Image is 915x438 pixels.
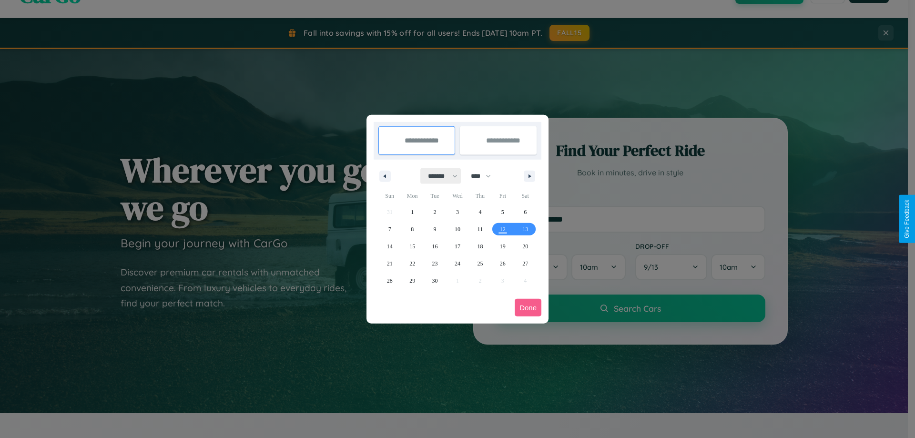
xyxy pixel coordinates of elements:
div: Give Feedback [904,200,910,238]
button: 12 [491,221,514,238]
button: 11 [469,221,491,238]
button: 6 [514,204,537,221]
button: 4 [469,204,491,221]
button: 20 [514,238,537,255]
span: 19 [500,238,506,255]
button: 28 [378,272,401,289]
button: 9 [424,221,446,238]
button: 25 [469,255,491,272]
span: 9 [434,221,437,238]
button: 27 [514,255,537,272]
span: 27 [522,255,528,272]
span: 1 [411,204,414,221]
span: Sun [378,188,401,204]
button: 2 [424,204,446,221]
span: Mon [401,188,423,204]
span: Sat [514,188,537,204]
span: 10 [455,221,460,238]
button: 18 [469,238,491,255]
span: 4 [478,204,481,221]
span: 24 [455,255,460,272]
span: 21 [387,255,393,272]
button: 14 [378,238,401,255]
span: 16 [432,238,438,255]
span: 23 [432,255,438,272]
span: 29 [409,272,415,289]
span: 22 [409,255,415,272]
button: 22 [401,255,423,272]
span: 14 [387,238,393,255]
button: 16 [424,238,446,255]
span: 15 [409,238,415,255]
span: Fri [491,188,514,204]
button: 24 [446,255,468,272]
span: 12 [500,221,506,238]
button: 15 [401,238,423,255]
span: 3 [456,204,459,221]
span: 26 [500,255,506,272]
button: 17 [446,238,468,255]
button: 21 [378,255,401,272]
span: Wed [446,188,468,204]
button: 10 [446,221,468,238]
span: Tue [424,188,446,204]
span: 7 [388,221,391,238]
button: 1 [401,204,423,221]
span: 20 [522,238,528,255]
button: 30 [424,272,446,289]
button: 23 [424,255,446,272]
button: 13 [514,221,537,238]
span: Thu [469,188,491,204]
span: 13 [522,221,528,238]
span: 30 [432,272,438,289]
button: 7 [378,221,401,238]
button: 19 [491,238,514,255]
button: 26 [491,255,514,272]
span: 11 [478,221,483,238]
span: 6 [524,204,527,221]
span: 17 [455,238,460,255]
button: 3 [446,204,468,221]
span: 2 [434,204,437,221]
button: 8 [401,221,423,238]
span: 25 [477,255,483,272]
button: 29 [401,272,423,289]
span: 8 [411,221,414,238]
span: 28 [387,272,393,289]
button: 5 [491,204,514,221]
span: 5 [501,204,504,221]
button: Done [515,299,541,316]
span: 18 [477,238,483,255]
